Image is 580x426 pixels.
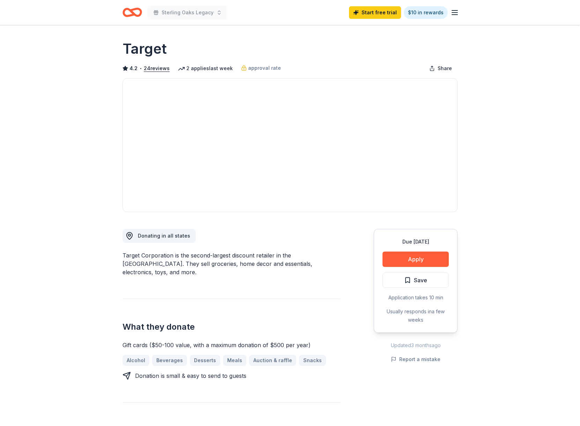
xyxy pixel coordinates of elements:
a: Auction & raffle [249,355,296,366]
button: 24reviews [144,64,170,73]
a: Desserts [190,355,220,366]
h1: Target [122,39,167,59]
span: Sterling Oaks Legacy [162,8,214,17]
div: Updated 3 months ago [374,341,458,350]
a: $10 in rewards [404,6,448,19]
img: Image for Target [123,79,457,212]
div: 2 applies last week [178,64,233,73]
a: Snacks [299,355,326,366]
button: Sterling Oaks Legacy [148,6,228,20]
button: Save [382,272,449,288]
div: Application takes 10 min [382,293,449,302]
div: Target Corporation is the second-largest discount retailer in the [GEOGRAPHIC_DATA]. They sell gr... [122,251,340,276]
a: Meals [223,355,246,366]
a: Alcohol [122,355,149,366]
span: • [140,66,142,71]
span: 4.2 [129,64,137,73]
div: Usually responds in a few weeks [382,307,449,324]
a: Start free trial [349,6,401,19]
span: Donating in all states [138,233,190,239]
a: approval rate [241,64,281,72]
div: Donation is small & easy to send to guests [135,372,246,380]
span: Save [414,276,427,285]
button: Share [424,61,458,75]
span: approval rate [248,64,281,72]
a: Home [122,4,142,21]
div: Due [DATE] [382,238,449,246]
button: Apply [382,252,449,267]
div: Gift cards ($50-100 value, with a maximum donation of $500 per year) [122,341,340,349]
span: Share [438,64,452,73]
h2: What they donate [122,321,340,332]
button: Report a mistake [391,355,440,364]
a: Beverages [152,355,187,366]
